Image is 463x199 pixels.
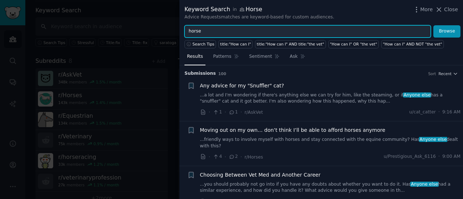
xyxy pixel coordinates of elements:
span: Recent [438,71,451,76]
div: "How can I" OR "the vet" [330,42,377,47]
input: Try a keyword related to your business [184,25,431,38]
span: u/Prestigious_Ask_6116 [384,153,436,160]
span: Anyone else [403,92,431,98]
button: Browse [433,25,460,38]
span: 100 [218,72,226,76]
a: Ask [287,51,308,66]
a: Moving out on my own… don’t think I’ll be able to afford horses anymore [200,126,386,134]
span: · [209,108,210,116]
div: title:"How can I" [220,42,251,47]
span: Submission s [184,70,216,77]
button: Close [435,6,458,13]
span: Anyone else [419,137,447,142]
span: 1 [229,109,238,116]
div: Sort [428,71,436,76]
div: Advice Requests matches are keyword-based for custom audiences. [184,14,334,21]
a: ...you should probably not go into if you have any doubts about whether you want to do it. HasAny... [200,181,461,194]
div: title:"How can I" AND title:"the vet" [257,42,324,47]
span: · [241,153,242,161]
a: Patterns [211,51,241,66]
a: ...friendly ways to involve myself with horses and stay connected with the equine community? HasA... [200,137,461,149]
span: u/cat_catter [409,109,436,116]
a: Any advice for my "Snuffler" cat? [200,82,284,90]
span: · [209,153,210,161]
span: Patterns [213,53,231,60]
a: Choosing Between Vet Med and Another Career [200,171,321,179]
a: Sentiment [247,51,282,66]
span: · [241,108,242,116]
span: in [233,7,237,13]
button: Search Tips [184,40,216,48]
span: 1 [213,109,222,116]
a: "How can I" AND NOT "the vet" [381,40,444,48]
div: Keyword Search Horse [184,5,334,14]
span: More [420,6,433,13]
span: · [225,108,226,116]
span: Search Tips [192,42,214,47]
a: ...a lot and I'm wondering if there's anything else we can try for him, like the steaming, or ifA... [200,92,461,105]
span: 9:16 AM [442,109,460,116]
span: Sentiment [249,53,272,60]
button: More [413,6,433,13]
span: r/AskVet [245,110,263,115]
div: "How can I" AND NOT "the vet" [383,42,442,47]
span: · [438,153,440,160]
a: title:"How can I" [218,40,252,48]
span: Close [444,6,458,13]
span: · [438,109,440,116]
a: title:"How can I" AND title:"the vet" [255,40,326,48]
span: 4 [213,153,222,160]
a: Results [184,51,205,66]
span: Results [187,53,203,60]
button: Recent [438,71,458,76]
span: 2 [229,153,238,160]
span: Anyone else [410,182,438,187]
a: "How can I" OR "the vet" [328,40,379,48]
span: · [225,153,226,161]
span: r/Horses [245,155,263,160]
span: Ask [290,53,298,60]
span: 9:00 AM [442,153,460,160]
